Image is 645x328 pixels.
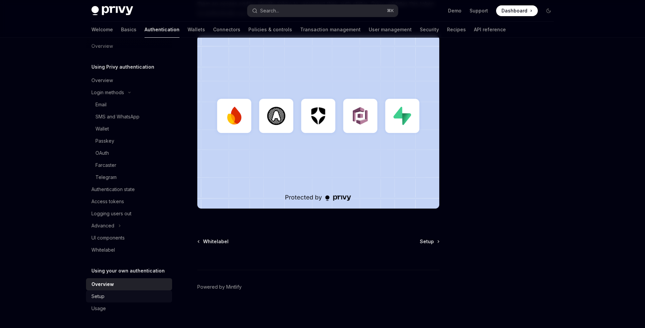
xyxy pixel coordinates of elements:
[203,238,229,245] span: Whitelabel
[91,222,114,230] div: Advanced
[86,111,172,123] a: SMS and WhatsApp
[86,244,172,256] a: Whitelabel
[447,22,466,38] a: Recipes
[91,210,131,218] div: Logging users out
[86,208,172,220] a: Logging users out
[300,22,361,38] a: Transaction management
[260,7,279,15] div: Search...
[95,113,139,121] div: SMS and WhatsApp
[95,101,107,109] div: Email
[248,22,292,38] a: Policies & controls
[543,5,554,16] button: Toggle dark mode
[86,278,172,290] a: Overview
[86,123,172,135] a: Wallet
[91,63,154,71] h5: Using Privy authentication
[86,290,172,302] a: Setup
[213,22,240,38] a: Connectors
[91,185,135,193] div: Authentication state
[420,22,439,38] a: Security
[95,125,109,133] div: Wallet
[188,22,205,38] a: Wallets
[86,195,172,208] a: Access tokens
[86,183,172,195] a: Authentication state
[91,292,105,300] div: Setup
[86,99,172,111] a: Email
[91,197,124,206] div: Access tokens
[470,7,488,14] a: Support
[387,8,394,13] span: ⌘ K
[496,5,538,16] a: Dashboard
[91,234,125,242] div: UI components
[95,149,109,157] div: OAuth
[91,6,133,15] img: dark logo
[247,5,398,17] button: Search...⌘K
[369,22,412,38] a: User management
[91,246,115,254] div: Whitelabel
[91,88,124,97] div: Login methods
[86,159,172,171] a: Farcaster
[91,76,113,84] div: Overview
[197,284,242,290] a: Powered by Mintlify
[95,161,116,169] div: Farcaster
[420,238,439,245] a: Setup
[86,147,172,159] a: OAuth
[95,173,117,181] div: Telegram
[474,22,506,38] a: API reference
[198,238,229,245] a: Whitelabel
[501,7,527,14] span: Dashboard
[197,35,440,209] img: JWT-based auth splash
[145,22,179,38] a: Authentication
[420,238,434,245] span: Setup
[448,7,461,14] a: Demo
[91,267,165,275] h5: Using your own authentication
[121,22,136,38] a: Basics
[86,135,172,147] a: Passkey
[91,280,114,288] div: Overview
[91,22,113,38] a: Welcome
[86,171,172,183] a: Telegram
[86,232,172,244] a: UI components
[95,137,114,145] div: Passkey
[86,74,172,86] a: Overview
[86,302,172,315] a: Usage
[91,304,106,313] div: Usage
